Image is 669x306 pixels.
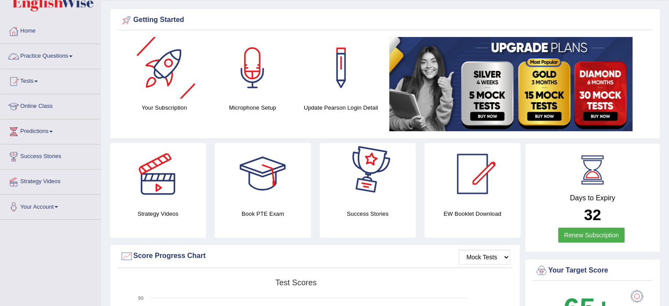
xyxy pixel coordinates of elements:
[584,206,601,223] b: 32
[0,144,101,166] a: Success Stories
[0,44,101,66] a: Practice Questions
[558,228,625,243] a: Renew Subscription
[320,209,416,218] h4: Success Stories
[424,209,520,218] h4: EW Booklet Download
[275,278,317,287] tspan: Test scores
[535,194,650,202] h4: Days to Expiry
[301,103,381,112] h4: Update Pearson Login Detail
[110,209,206,218] h4: Strategy Videos
[138,295,143,301] text: 90
[389,37,632,131] img: small5.jpg
[0,170,101,192] a: Strategy Videos
[213,103,292,112] h4: Microphone Setup
[0,119,101,141] a: Predictions
[535,264,650,277] div: Your Target Score
[120,14,650,27] div: Getting Started
[215,209,311,218] h4: Book PTE Exam
[0,69,101,91] a: Tests
[124,103,204,112] h4: Your Subscription
[0,19,101,41] a: Home
[0,195,101,217] a: Your Account
[0,94,101,116] a: Online Class
[120,250,510,263] div: Score Progress Chart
